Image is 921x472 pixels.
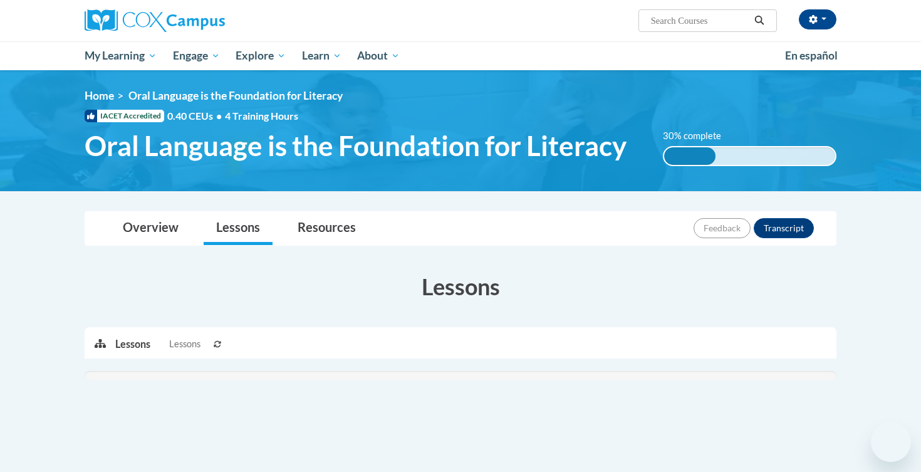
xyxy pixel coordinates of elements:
[754,218,814,238] button: Transcript
[85,48,157,63] span: My Learning
[799,9,836,29] button: Account Settings
[785,49,838,62] span: En español
[85,9,225,32] img: Cox Campus
[294,41,350,70] a: Learn
[694,218,751,238] button: Feedback
[777,43,846,69] a: En español
[236,48,286,63] span: Explore
[169,337,200,351] span: Lessons
[85,89,114,102] a: Home
[750,13,769,28] button: Search
[663,129,735,143] label: 30% complete
[85,129,627,162] span: Oral Language is the Foundation for Literacy
[115,337,150,351] p: Lessons
[350,41,408,70] a: About
[302,48,341,63] span: Learn
[650,13,750,28] input: Search Courses
[85,9,323,32] a: Cox Campus
[165,41,228,70] a: Engage
[285,212,368,245] a: Resources
[225,110,298,122] span: 4 Training Hours
[664,147,715,165] div: 30% complete
[85,110,164,122] span: IACET Accredited
[85,271,836,302] h3: Lessons
[173,48,220,63] span: Engage
[128,89,343,102] span: Oral Language is the Foundation for Literacy
[871,422,911,462] iframe: Button to launch messaging window
[167,109,225,123] span: 0.40 CEUs
[216,110,222,122] span: •
[227,41,294,70] a: Explore
[76,41,165,70] a: My Learning
[357,48,400,63] span: About
[204,212,273,245] a: Lessons
[66,41,855,70] div: Main menu
[110,212,191,245] a: Overview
